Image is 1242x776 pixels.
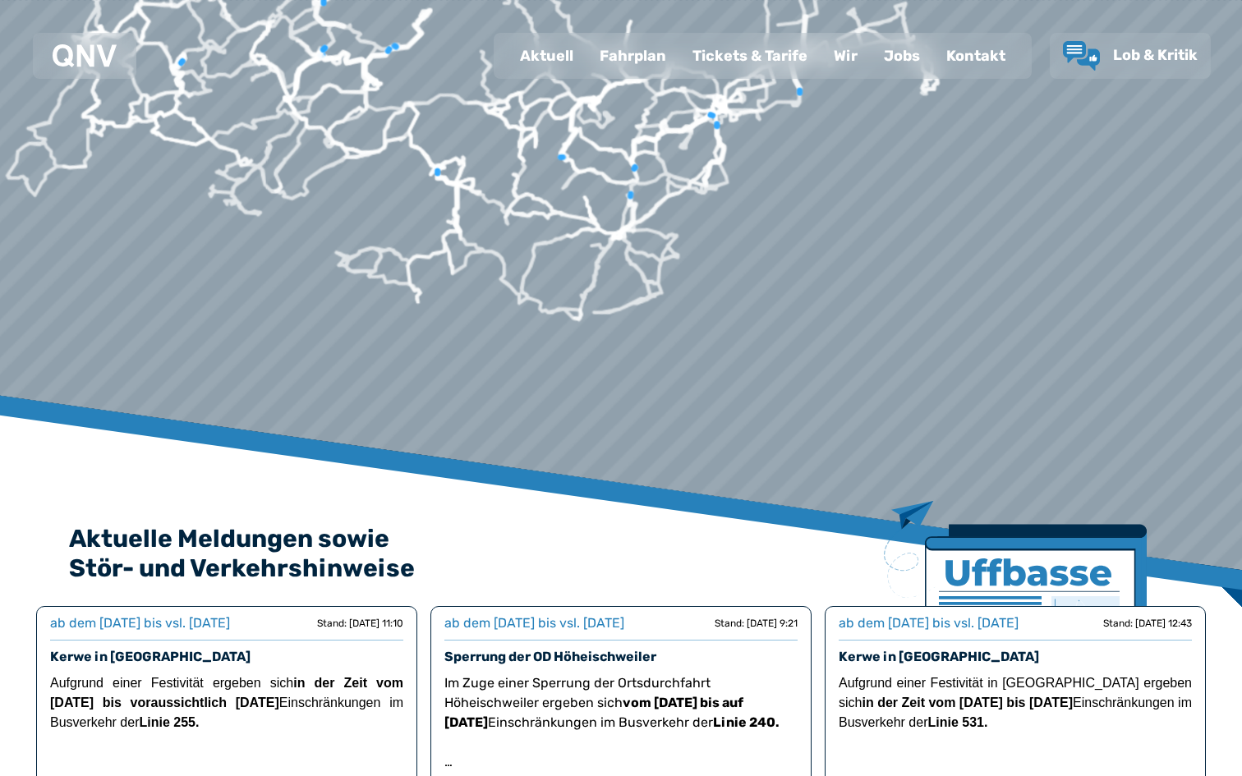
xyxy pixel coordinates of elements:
[50,676,403,729] span: Aufgrund einer Festivität ergeben sich Einschränkungen im Busverkehr der
[821,34,871,77] a: Wir
[862,696,955,709] strong: in der Zeit vom
[507,34,586,77] a: Aktuell
[713,714,780,730] strong: Linie 240.
[50,649,251,664] a: Kerwe in [GEOGRAPHIC_DATA]
[679,34,821,77] a: Tickets & Tarife
[959,696,1073,709] strong: [DATE] bis [DATE]
[586,34,679,77] a: Fahrplan
[839,613,1019,633] div: ab dem [DATE] bis vsl. [DATE]
[444,695,743,730] strong: vom [DATE] bis auf [DATE]
[839,649,1039,664] a: Kerwe in [GEOGRAPHIC_DATA]
[1113,46,1198,64] span: Lob & Kritik
[140,715,200,729] strong: Linie 255.
[444,613,624,633] div: ab dem [DATE] bis vsl. [DATE]
[928,715,988,729] strong: Linie 531.
[884,501,1147,705] img: Zeitung mit Titel Uffbase
[317,617,403,630] div: Stand: [DATE] 11:10
[69,524,1173,583] h2: Aktuelle Meldungen sowie Stör- und Verkehrshinweise
[444,649,656,664] a: Sperrung der OD Höheischweiler
[1063,41,1198,71] a: Lob & Kritik
[839,676,1192,729] span: Aufgrund einer Festivität in [GEOGRAPHIC_DATA] ergeben sich Einschränkungen im Busverkehr der
[53,39,117,72] a: QNV Logo
[50,676,403,709] strong: in der Zeit vom [DATE] bis voraussichtlich [DATE]
[50,613,230,633] div: ab dem [DATE] bis vsl. [DATE]
[871,34,933,77] a: Jobs
[1103,617,1192,630] div: Stand: [DATE] 12:43
[933,34,1019,77] a: Kontakt
[444,673,798,732] p: Im Zuge einer Sperrung der Ortsdurchfahrt Höheischweiler ergeben sich Einschränkungen im Busverke...
[53,44,117,67] img: QNV Logo
[715,617,798,630] div: Stand: [DATE] 9:21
